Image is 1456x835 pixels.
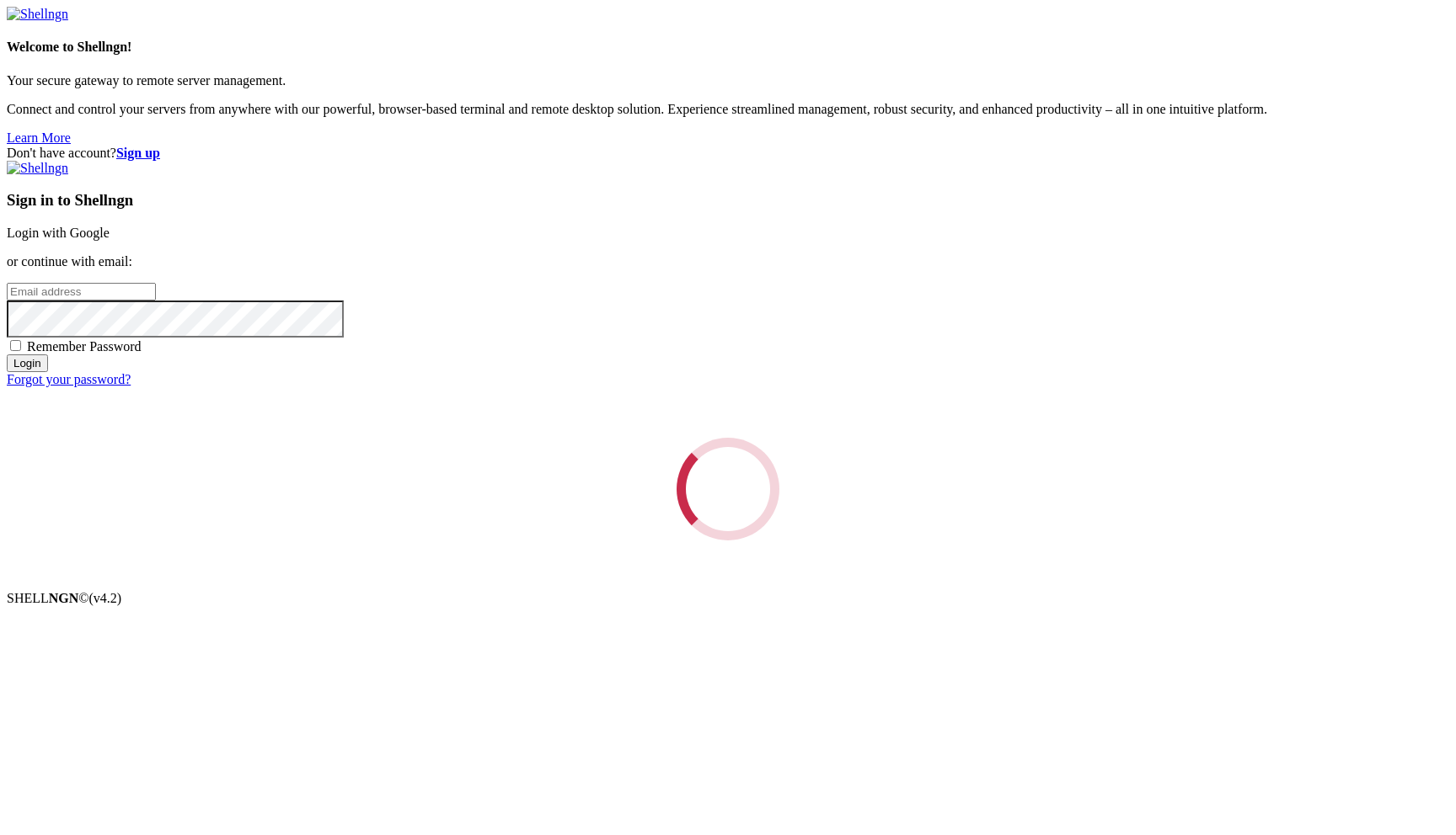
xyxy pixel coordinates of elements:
[27,339,142,354] span: Remember Password
[7,73,1449,88] p: Your secure gateway to remote server management.
[49,591,79,605] b: NGN
[7,130,71,145] a: Learn More
[7,146,1449,161] div: Don't have account?
[7,354,48,372] input: Login
[7,254,1449,269] p: or continue with email:
[7,372,131,386] a: Forgot your password?
[116,146,160,160] a: Sign up
[7,7,68,22] img: Shellngn
[10,340,21,351] input: Remember Password
[668,429,789,550] div: Loading...
[7,226,110,240] a: Login with Google
[7,591,121,605] span: SHELL ©
[89,591,122,605] span: 4.2.0
[7,161,68,176] img: Shellngn
[7,283,156,300] input: Email address
[7,102,1449,117] p: Connect and control your servers from anywhere with our powerful, browser-based terminal and remo...
[7,40,1449,55] h4: Welcome to Shellngn!
[7,191,1449,210] h3: Sign in to Shellngn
